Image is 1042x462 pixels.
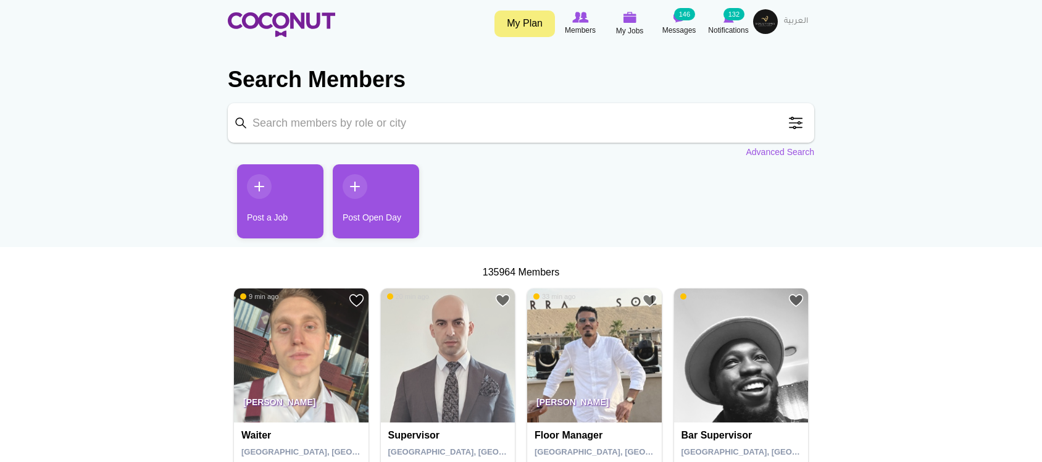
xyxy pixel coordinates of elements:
div: 135964 Members [228,266,814,280]
a: Advanced Search [746,146,814,158]
a: Post a Job [237,164,323,238]
h4: Floor Manager [535,430,657,441]
span: Members [565,24,596,36]
p: [PERSON_NAME] [527,388,662,422]
a: Add to Favourites [495,293,511,308]
span: [GEOGRAPHIC_DATA], [GEOGRAPHIC_DATA] [241,447,417,456]
input: Search members by role or city [228,103,814,143]
span: Messages [662,24,696,36]
span: 33 min ago [533,292,575,301]
a: Add to Favourites [642,293,657,308]
small: 132 [723,8,744,20]
h4: Waiter [241,430,364,441]
span: 9 min ago [240,292,278,301]
span: [GEOGRAPHIC_DATA], [GEOGRAPHIC_DATA] [535,447,711,456]
span: Notifications [708,24,748,36]
img: Messages [673,12,685,23]
img: Home [228,12,335,37]
a: Browse Members Members [556,9,605,38]
h4: Bar Supervisor [681,430,804,441]
a: My Jobs My Jobs [605,9,654,38]
img: Notifications [723,12,734,23]
small: 146 [674,8,695,20]
a: Notifications Notifications 132 [704,9,753,38]
img: My Jobs [623,12,636,23]
span: My Jobs [616,25,644,37]
span: 20 min ago [387,292,429,301]
li: 2 / 2 [323,164,410,248]
a: Add to Favourites [349,293,364,308]
span: [GEOGRAPHIC_DATA], [GEOGRAPHIC_DATA] [681,447,857,456]
a: Add to Favourites [788,293,804,308]
a: Messages Messages 146 [654,9,704,38]
li: 1 / 2 [228,164,314,248]
h4: Supervisor [388,430,511,441]
img: Browse Members [572,12,588,23]
p: [PERSON_NAME] [234,388,369,422]
a: العربية [778,9,814,34]
a: My Plan [494,10,555,37]
span: [GEOGRAPHIC_DATA], [GEOGRAPHIC_DATA] [388,447,564,456]
span: 40 min ago [680,292,722,301]
h2: Search Members [228,65,814,94]
a: Post Open Day [333,164,419,238]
